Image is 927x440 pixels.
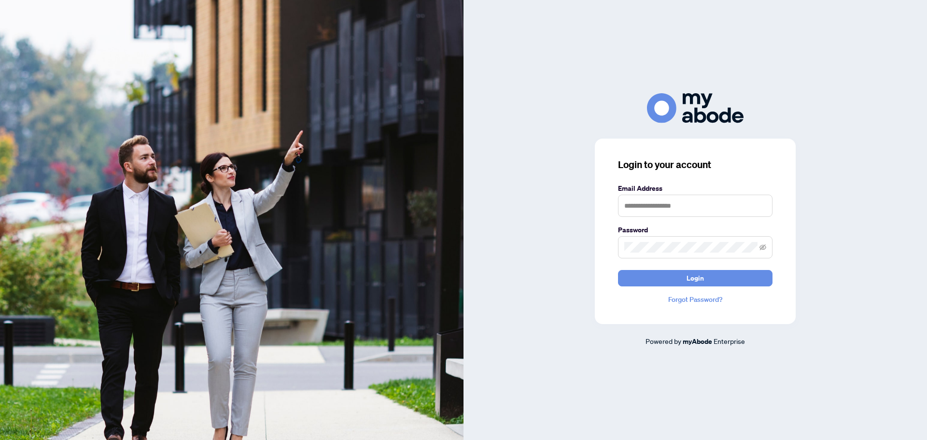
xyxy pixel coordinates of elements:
[618,270,772,286] button: Login
[687,270,704,286] span: Login
[618,294,772,305] a: Forgot Password?
[683,336,712,347] a: myAbode
[759,244,766,251] span: eye-invisible
[647,93,744,123] img: ma-logo
[618,158,772,171] h3: Login to your account
[714,337,745,345] span: Enterprise
[618,225,772,235] label: Password
[618,183,772,194] label: Email Address
[646,337,681,345] span: Powered by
